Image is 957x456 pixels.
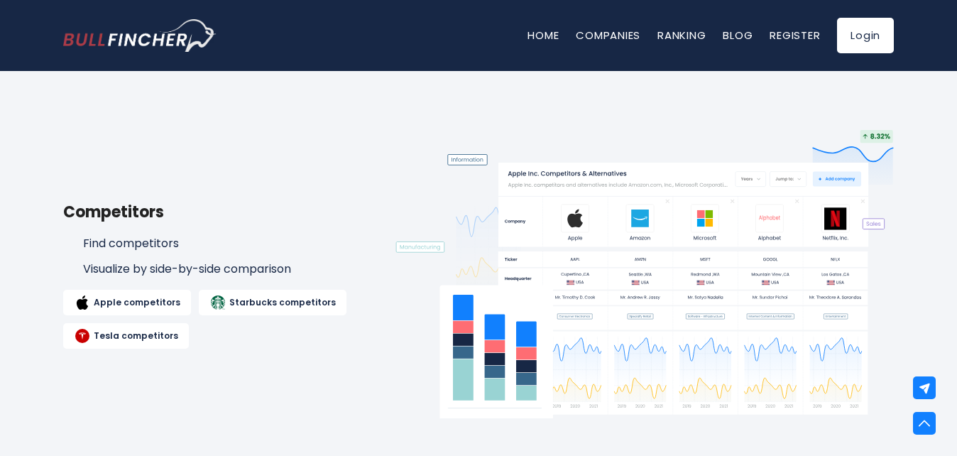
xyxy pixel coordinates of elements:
a: Register [770,28,820,43]
h3: Competitors [63,200,367,224]
a: Tesla competitors [63,323,189,349]
li: Visualize by side-by-side comparison [63,262,367,277]
a: Apple competitors [63,290,191,315]
a: Starbucks competitors [199,290,346,315]
a: Go to homepage [63,19,216,52]
a: Ranking [657,28,706,43]
a: Companies [576,28,640,43]
a: Login [837,18,894,53]
a: Home [527,28,559,43]
li: Find competitors [63,237,367,251]
img: Bullfincher logo [63,19,217,52]
a: Blog [723,28,753,43]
